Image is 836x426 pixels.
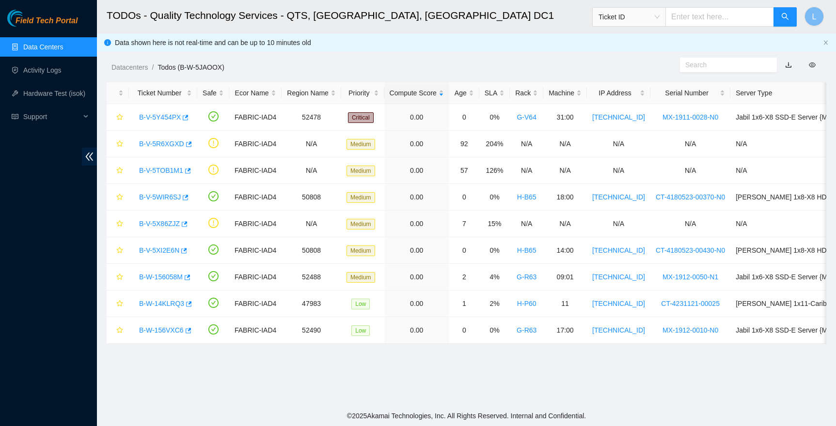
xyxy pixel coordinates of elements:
[116,220,123,228] span: star
[208,138,219,148] span: exclamation-circle
[543,290,587,317] td: 11
[208,324,219,335] span: check-circle
[112,243,124,258] button: star
[804,7,824,26] button: L
[347,245,375,256] span: Medium
[116,194,123,201] span: star
[384,264,449,290] td: 0.00
[97,406,836,426] footer: © 2025 Akamai Technologies, Inc. All Rights Reserved. Internal and Confidential.
[139,140,184,148] a: B-V-5R6XGXD
[116,274,123,281] span: star
[823,40,829,46] button: close
[347,219,375,229] span: Medium
[662,326,718,334] a: MX-1912-0010-N0
[208,165,219,175] span: exclamation-circle
[347,166,375,176] span: Medium
[347,139,375,150] span: Medium
[112,189,124,205] button: star
[781,13,789,22] span: search
[479,290,510,317] td: 2%
[139,113,181,121] a: B-V-5Y454PX
[517,326,536,334] a: G-R63
[656,246,725,254] a: CT-4180523-00430-N0
[656,193,725,201] a: CT-4180523-00370-N0
[449,211,479,237] td: 7
[510,131,543,157] td: N/A
[208,244,219,255] span: check-circle
[7,10,49,27] img: Akamai Technologies
[112,109,124,125] button: star
[112,163,124,178] button: star
[384,131,449,157] td: 0.00
[384,317,449,344] td: 0.00
[543,104,587,131] td: 31:00
[543,317,587,344] td: 17:00
[347,192,375,203] span: Medium
[449,290,479,317] td: 1
[229,264,282,290] td: FABRIC-IAD4
[384,104,449,131] td: 0.00
[116,167,123,175] span: star
[112,269,124,285] button: star
[510,211,543,237] td: N/A
[208,191,219,201] span: check-circle
[384,157,449,184] td: 0.00
[282,290,341,317] td: 47983
[809,61,816,68] span: eye
[479,211,510,237] td: 15%
[543,157,587,184] td: N/A
[23,66,62,74] a: Activity Logs
[7,17,78,30] a: Akamai TechnologiesField Tech Portal
[116,300,123,308] span: star
[773,7,797,27] button: search
[282,211,341,237] td: N/A
[479,184,510,211] td: 0%
[282,157,341,184] td: N/A
[661,300,720,307] a: CT-4231121-00025
[517,246,536,254] a: H-B65
[384,211,449,237] td: 0.00
[449,317,479,344] td: 0
[449,104,479,131] td: 0
[139,273,183,281] a: B-W-156058M
[208,111,219,122] span: check-circle
[116,247,123,255] span: star
[229,157,282,184] td: FABRIC-IAD4
[662,273,718,281] a: MX-1912-0050-N1
[116,327,123,335] span: star
[12,113,18,120] span: read
[449,157,479,184] td: 57
[16,16,78,26] span: Field Tech Portal
[592,326,645,334] a: [TECHNICAL_ID]
[112,296,124,311] button: star
[23,107,80,126] span: Support
[229,211,282,237] td: FABRIC-IAD4
[229,131,282,157] td: FABRIC-IAD4
[112,216,124,231] button: star
[449,237,479,264] td: 0
[479,104,510,131] td: 0%
[152,63,154,71] span: /
[479,264,510,290] td: 4%
[229,184,282,211] td: FABRIC-IAD4
[543,184,587,211] td: 18:00
[785,61,792,69] a: download
[111,63,148,71] a: Datacenters
[543,211,587,237] td: N/A
[384,184,449,211] td: 0.00
[112,322,124,338] button: star
[116,140,123,148] span: star
[517,193,536,201] a: H-B65
[139,167,183,174] a: B-V-5TOB1M1
[282,264,341,290] td: 52488
[592,246,645,254] a: [TECHNICAL_ID]
[543,264,587,290] td: 09:01
[778,57,799,73] button: download
[812,11,817,23] span: L
[229,104,282,131] td: FABRIC-IAD4
[282,237,341,264] td: 50808
[208,271,219,281] span: check-circle
[229,237,282,264] td: FABRIC-IAD4
[592,113,645,121] a: [TECHNICAL_ID]
[665,7,774,27] input: Enter text here...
